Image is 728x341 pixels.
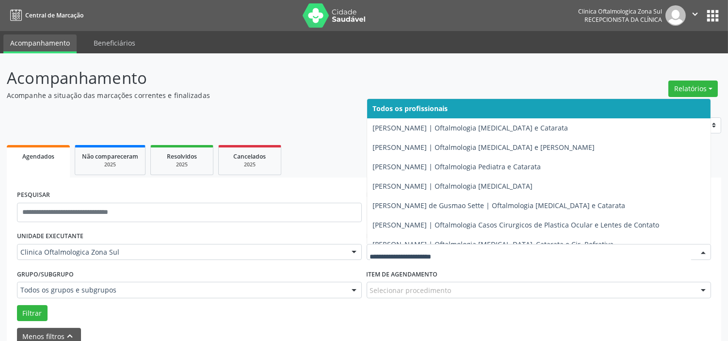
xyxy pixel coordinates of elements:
[704,7,721,24] button: apps
[373,123,568,132] span: [PERSON_NAME] | Oftalmologia [MEDICAL_DATA] e Catarata
[7,90,507,100] p: Acompanhe a situação das marcações correntes e finalizadas
[665,5,686,26] img: img
[686,5,704,26] button: 
[370,285,452,295] span: Selecionar procedimento
[234,152,266,161] span: Cancelados
[167,152,197,161] span: Resolvidos
[17,188,50,203] label: PESQUISAR
[367,267,438,282] label: Item de agendamento
[82,152,138,161] span: Não compareceram
[22,152,54,161] span: Agendados
[7,7,83,23] a: Central de Marcação
[7,66,507,90] p: Acompanhamento
[373,104,448,113] span: Todos os profissionais
[373,240,614,249] span: [PERSON_NAME] | Oftalmologia [MEDICAL_DATA], Catarata e Cir. Refrativa
[82,161,138,168] div: 2025
[226,161,274,168] div: 2025
[373,181,533,191] span: [PERSON_NAME] | Oftalmologia [MEDICAL_DATA]
[578,7,662,16] div: Clinica Oftalmologica Zona Sul
[668,81,718,97] button: Relatórios
[87,34,142,51] a: Beneficiários
[20,285,342,295] span: Todos os grupos e subgrupos
[584,16,662,24] span: Recepcionista da clínica
[373,220,660,229] span: [PERSON_NAME] | Oftalmologia Casos Cirurgicos de Plastica Ocular e Lentes de Contato
[690,9,700,19] i: 
[373,143,595,152] span: [PERSON_NAME] | Oftalmologia [MEDICAL_DATA] e [PERSON_NAME]
[17,267,74,282] label: Grupo/Subgrupo
[3,34,77,53] a: Acompanhamento
[373,162,541,171] span: [PERSON_NAME] | Oftalmologia Pediatra e Catarata
[25,11,83,19] span: Central de Marcação
[158,161,206,168] div: 2025
[373,201,626,210] span: [PERSON_NAME] de Gusmao Sette | Oftalmologia [MEDICAL_DATA] e Catarata
[20,247,342,257] span: Clinica Oftalmologica Zona Sul
[17,305,48,322] button: Filtrar
[17,229,83,244] label: UNIDADE EXECUTANTE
